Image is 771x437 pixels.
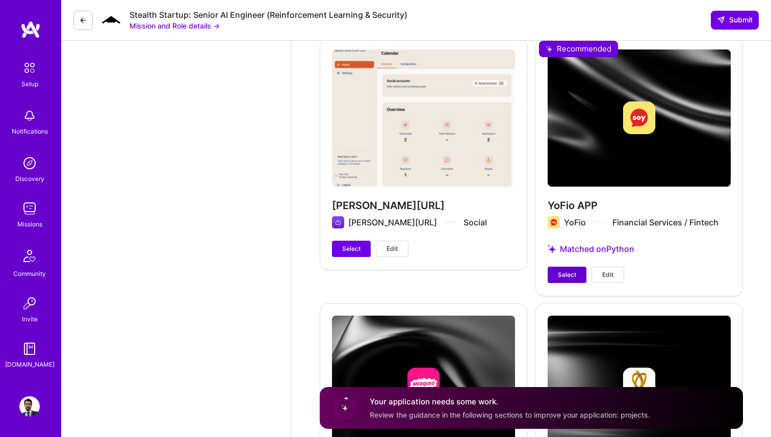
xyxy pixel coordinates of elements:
span: Select [342,244,361,253]
div: Missions [17,219,42,229]
img: guide book [19,339,40,359]
a: User Avatar [17,396,42,417]
div: Notifications [12,126,48,137]
img: bell [19,106,40,126]
img: teamwork [19,198,40,219]
div: Community [13,268,46,279]
div: [DOMAIN_NAME] [5,359,55,370]
h4: Your application needs some work. [370,396,650,407]
span: Submit [717,15,753,25]
span: Select [558,270,576,279]
div: Setup [21,79,38,89]
button: Edit [592,267,624,283]
button: Mission and Role details → [130,20,220,31]
span: Edit [602,270,613,279]
img: User Avatar [19,396,40,417]
img: discovery [19,153,40,173]
img: setup [19,57,40,79]
button: Select [548,267,586,283]
i: icon LeftArrowDark [79,16,87,24]
div: Invite [22,314,38,324]
span: Edit [387,244,398,253]
div: Discovery [15,173,44,184]
img: logo [20,20,41,39]
i: icon SendLight [717,16,725,24]
img: Community [17,244,42,268]
button: Edit [376,241,408,257]
span: Review the guidance in the following sections to improve your application: projects. [370,410,650,419]
img: Company Logo [101,15,121,26]
div: Stealth Startup: Senior AI Engineer (Reinforcement Learning & Security) [130,10,407,20]
img: Invite [19,293,40,314]
button: Select [332,241,371,257]
button: Submit [711,11,759,29]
